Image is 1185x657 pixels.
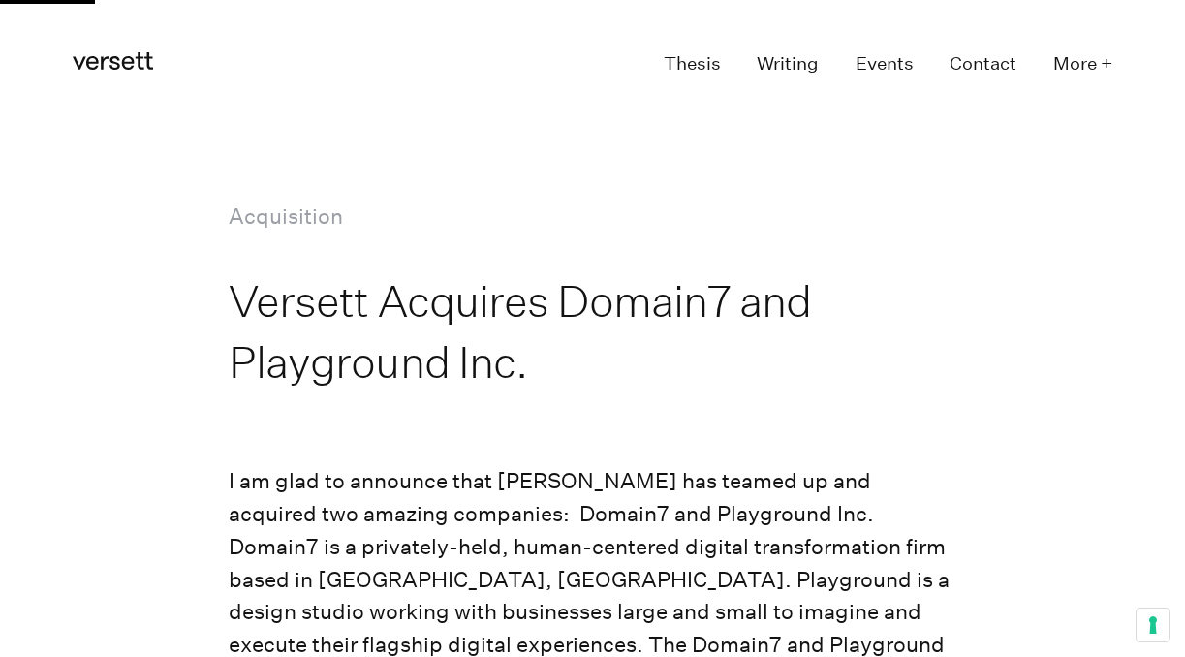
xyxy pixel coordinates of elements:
button: More + [1053,47,1112,81]
a: Contact [950,47,1016,81]
a: Writing [757,47,819,81]
a: Events [856,47,914,81]
button: Your consent preferences for tracking technologies [1137,609,1169,641]
h1: Versett Acquires Domain7 and Playground Inc. [229,270,927,392]
p: Acquisition [229,201,957,234]
a: Thesis [664,47,721,81]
